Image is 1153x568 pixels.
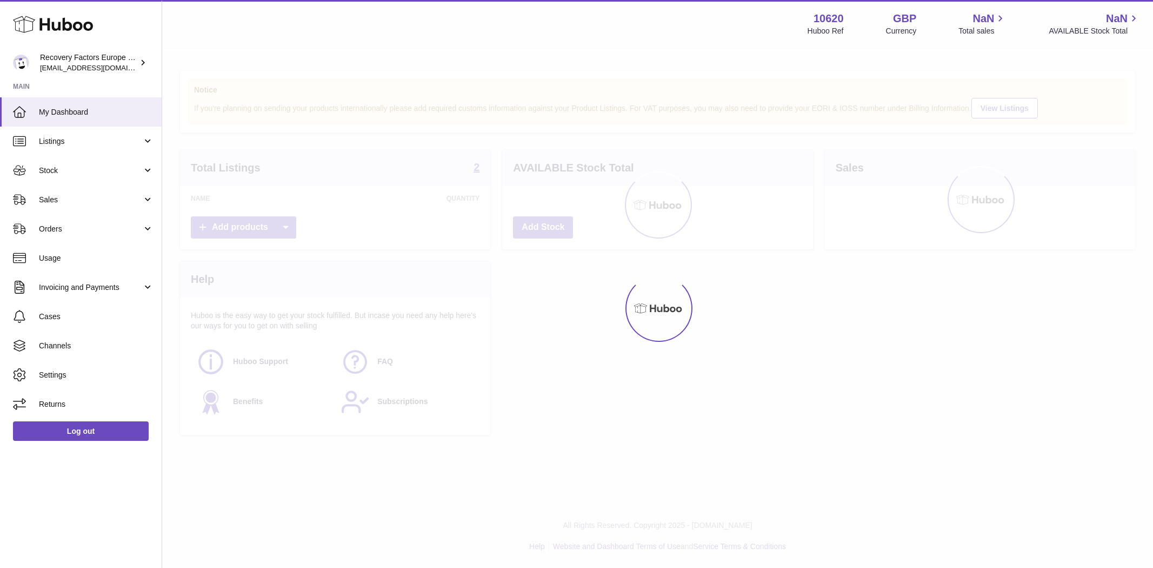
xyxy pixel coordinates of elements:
[39,399,154,410] span: Returns
[972,11,994,26] span: NaN
[1106,11,1128,26] span: NaN
[808,26,844,36] div: Huboo Ref
[886,26,917,36] div: Currency
[893,11,916,26] strong: GBP
[1049,11,1140,36] a: NaN AVAILABLE Stock Total
[1049,26,1140,36] span: AVAILABLE Stock Total
[958,11,1007,36] a: NaN Total sales
[958,26,1007,36] span: Total sales
[39,253,154,263] span: Usage
[40,63,159,72] span: [EMAIL_ADDRESS][DOMAIN_NAME]
[39,341,154,351] span: Channels
[13,55,29,71] img: internalAdmin-10620@internal.huboo.com
[39,282,142,293] span: Invoicing and Payments
[39,312,154,322] span: Cases
[13,421,149,441] a: Log out
[39,136,142,147] span: Listings
[39,107,154,117] span: My Dashboard
[39,166,142,176] span: Stock
[814,11,844,26] strong: 10620
[40,52,137,73] div: Recovery Factors Europe Ltd
[39,370,154,380] span: Settings
[39,224,142,234] span: Orders
[39,195,142,205] span: Sales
